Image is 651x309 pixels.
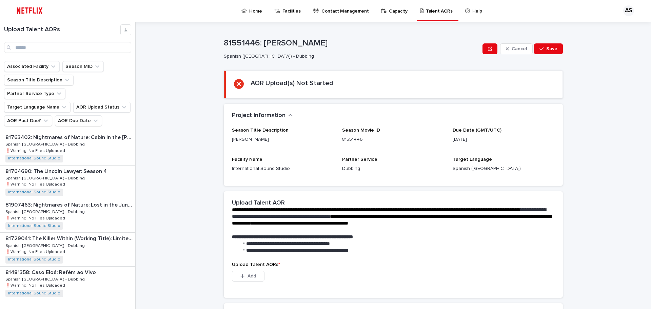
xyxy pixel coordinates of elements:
p: Spanish ([GEOGRAPHIC_DATA]) - Dubbing [224,54,477,59]
button: Associated Facility [4,61,60,72]
a: International Sound Studio [8,291,60,296]
button: Add [232,271,264,282]
button: Season Title Description [4,75,74,85]
span: Upload Talent AORs [232,262,280,267]
button: Season MID [62,61,104,72]
p: [DATE] [453,136,555,143]
p: International Sound Studio [232,165,334,172]
a: International Sound Studio [8,224,60,228]
button: Target Language Name [4,102,71,113]
p: 81551446: [PERSON_NAME] [224,38,480,48]
span: Save [546,46,557,51]
button: Save [534,43,563,54]
p: Spanish ([GEOGRAPHIC_DATA]) [453,165,555,172]
p: 81763402: Nightmares of Nature: Cabin in the Woods [5,133,134,141]
span: Target Language [453,157,492,162]
p: 81764690: The Lincoln Lawyer: Season 4 [5,167,108,175]
span: Cancel [512,46,527,51]
a: International Sound Studio [8,190,60,195]
p: 81729041: The Killer Within (Working Title): Limited Series [5,234,134,242]
p: Spanish ([GEOGRAPHIC_DATA]) - Dubbing [5,141,86,147]
span: Season Title Description [232,128,289,133]
h1: Upload Talent AORs [4,26,120,34]
button: Project Information [232,112,293,119]
button: AOR Due Date [55,115,102,126]
p: [PERSON_NAME] [232,136,334,143]
p: ❗️Warning: No Files Uploaded [5,248,66,254]
p: 81551446 [342,136,444,143]
a: International Sound Studio [8,156,60,161]
p: Spanish ([GEOGRAPHIC_DATA]) - Dubbing [5,242,86,248]
span: Facility Name [232,157,262,162]
span: Partner Service [342,157,377,162]
button: AOR Past Due? [4,115,52,126]
p: ❗️Warning: No Files Uploaded [5,147,66,153]
p: Spanish ([GEOGRAPHIC_DATA]) - Dubbing [5,276,86,282]
p: ❗️Warning: No Files Uploaded [5,282,66,288]
p: 81907463: Nightmares of Nature: Lost in the Jungle [5,200,134,208]
button: AOR Upload Status [73,102,131,113]
p: ❗️Warning: No Files Uploaded [5,181,66,187]
input: Search [4,42,131,53]
h2: AOR Upload(s) Not Started [251,79,333,87]
a: International Sound Studio [8,257,60,262]
div: AS [623,5,634,16]
span: Due Date (GMT/UTC) [453,128,501,133]
img: ifQbXi3ZQGMSEF7WDB7W [14,4,46,18]
h2: Upload Talent AOR [232,199,285,207]
button: Cancel [500,43,533,54]
span: Season Movie ID [342,128,380,133]
span: Add [248,274,256,278]
p: Spanish ([GEOGRAPHIC_DATA]) - Dubbing [5,208,86,214]
button: Partner Service Type [4,88,65,99]
p: Spanish ([GEOGRAPHIC_DATA]) - Dubbing [5,175,86,181]
h2: Project Information [232,112,285,119]
p: Dubbing [342,165,444,172]
p: 81481358: Caso Eloá: Refém ao Vivo [5,268,97,276]
p: ❗️Warning: No Files Uploaded [5,215,66,221]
